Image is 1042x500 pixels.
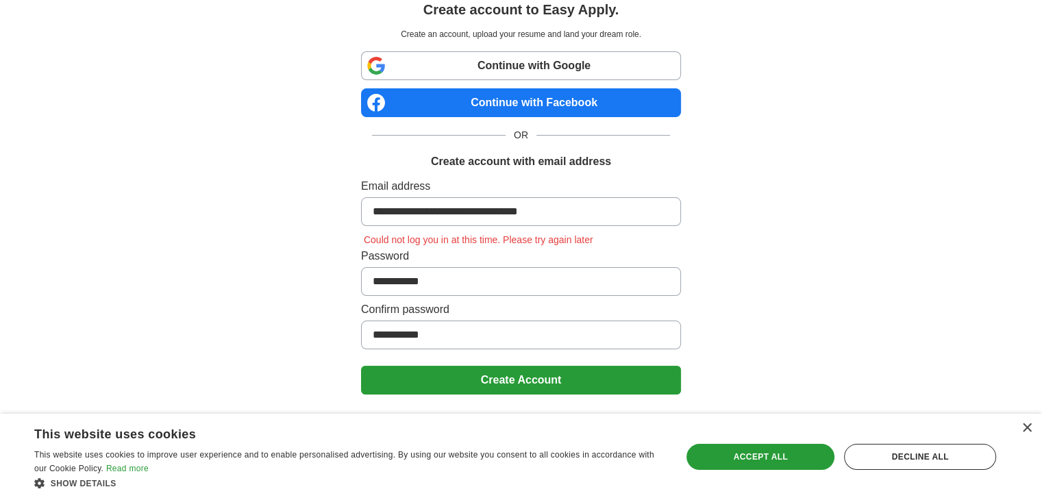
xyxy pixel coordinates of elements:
div: This website uses cookies [34,422,628,442]
button: Create Account [361,366,681,395]
div: Accept all [686,444,834,470]
span: Could not log you in at this time. Please try again later [361,234,596,245]
label: Confirm password [361,301,681,318]
span: Show details [51,479,116,488]
div: Decline all [844,444,996,470]
a: Read more, opens a new window [106,464,149,473]
a: Continue with Facebook [361,88,681,117]
span: This website uses cookies to improve user experience and to enable personalised advertising. By u... [34,450,654,473]
h1: Create account with email address [431,153,611,170]
p: Create an account, upload your resume and land your dream role. [364,28,678,40]
div: Show details [34,476,662,490]
a: Continue with Google [361,51,681,80]
label: Password [361,248,681,264]
span: OR [506,128,536,142]
label: Email address [361,178,681,195]
div: Close [1021,423,1032,434]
